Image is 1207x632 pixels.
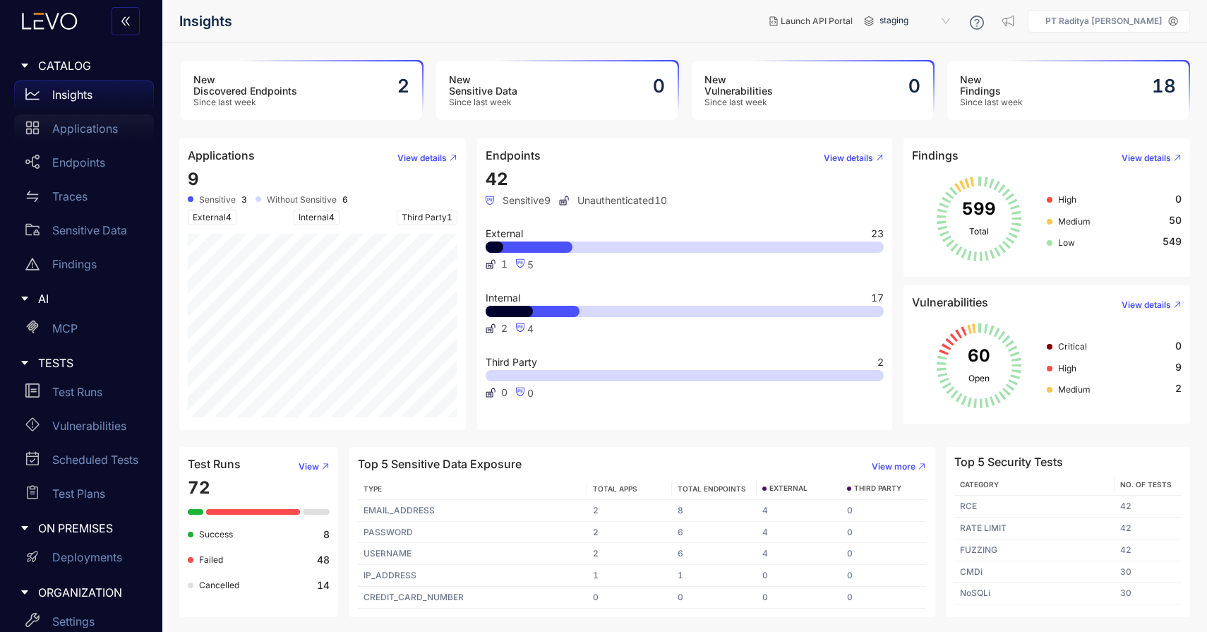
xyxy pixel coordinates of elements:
[960,74,1023,97] h3: New Findings
[954,583,1115,604] td: NoSQLi
[14,114,154,148] a: Applications
[52,386,102,398] p: Test Runs
[8,513,154,543] div: ON PREMISES
[449,97,517,107] span: Since last week
[52,258,97,270] p: Findings
[912,296,988,309] h4: Vulnerabilities
[299,462,319,472] span: View
[1175,383,1182,394] span: 2
[112,7,140,35] button: double-left
[52,487,105,500] p: Test Plans
[188,458,241,470] h4: Test Runs
[193,74,297,97] h3: New Discovered Endpoints
[879,10,953,32] span: staging
[960,97,1023,107] span: Since last week
[1110,147,1182,169] button: View details
[960,480,999,489] span: Category
[14,314,154,348] a: MCP
[812,147,884,169] button: View details
[14,378,154,412] a: Test Runs
[1115,539,1182,561] td: 42
[52,88,92,101] p: Insights
[386,147,457,169] button: View details
[769,484,807,493] span: EXTERNAL
[188,169,199,189] span: 9
[501,387,508,398] span: 0
[52,190,88,203] p: Traces
[841,587,926,609] td: 0
[1115,496,1182,518] td: 42
[587,522,672,544] td: 2
[52,453,138,466] p: Scheduled Tests
[294,210,340,225] span: Internal
[188,477,210,498] span: 72
[52,551,122,564] p: Deployments
[38,357,143,369] span: TESTS
[8,284,154,314] div: AI
[501,258,508,270] span: 1
[14,148,154,182] a: Endpoints
[757,565,841,587] td: 0
[1175,362,1182,373] span: 9
[1058,194,1076,205] span: High
[704,74,773,97] h3: New Vulnerabilities
[14,479,154,513] a: Test Plans
[193,97,297,107] span: Since last week
[824,153,873,163] span: View details
[241,195,247,205] b: 3
[358,500,587,522] td: EMAIL_ADDRESS
[8,51,154,81] div: CATALOG
[672,587,757,609] td: 0
[358,587,587,609] td: CREDIT_CARD_NUMBER
[527,387,534,399] span: 0
[38,522,143,535] span: ON PREMISES
[912,149,959,162] h4: Findings
[1152,76,1176,97] h2: 18
[329,212,335,222] span: 4
[758,10,864,32] button: Launch API Portal
[199,195,236,205] span: Sensitive
[358,565,587,587] td: IP_ADDRESS
[226,212,232,222] span: 4
[397,76,409,97] h2: 2
[179,13,232,30] span: Insights
[501,323,508,334] span: 2
[587,587,672,609] td: 0
[872,462,915,472] span: View more
[317,580,330,591] b: 14
[486,293,520,303] span: Internal
[8,348,154,378] div: TESTS
[1120,480,1172,489] span: No. of Tests
[954,561,1115,583] td: CMDi
[52,224,127,237] p: Sensitive Data
[287,455,330,478] button: View
[397,210,457,225] span: Third Party
[52,615,95,628] p: Settings
[1058,363,1076,374] span: High
[14,250,154,284] a: Findings
[841,522,926,544] td: 0
[14,544,154,578] a: Deployments
[1058,384,1091,395] span: Medium
[1175,193,1182,205] span: 0
[587,500,672,522] td: 2
[38,586,143,599] span: ORGANIZATION
[757,522,841,544] td: 4
[25,189,40,203] span: swap
[199,554,223,565] span: Failed
[841,543,926,565] td: 0
[587,543,672,565] td: 2
[52,419,126,432] p: Vulnerabilities
[841,500,926,522] td: 0
[871,229,884,239] span: 23
[653,76,665,97] h2: 0
[20,358,30,368] span: caret-right
[841,565,926,587] td: 0
[38,292,143,305] span: AI
[449,74,517,97] h3: New Sensitive Data
[38,59,143,72] span: CATALOG
[199,529,233,539] span: Success
[52,322,78,335] p: MCP
[120,16,131,28] span: double-left
[14,412,154,446] a: Vulnerabilities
